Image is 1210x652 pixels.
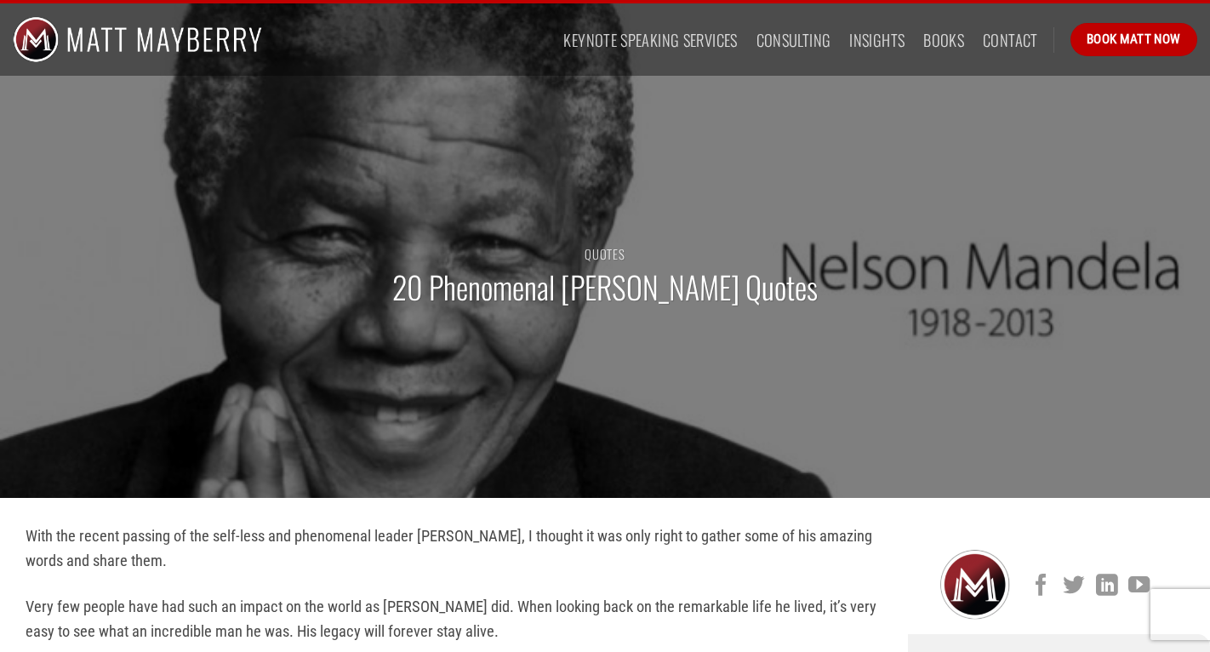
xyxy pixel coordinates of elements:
a: Follow on LinkedIn [1096,575,1117,598]
a: Contact [983,25,1038,55]
a: Book Matt Now [1070,23,1197,55]
p: With the recent passing of the self-less and phenomenal leader [PERSON_NAME], I thought it was on... [26,523,882,574]
img: Matt Mayberry [13,3,262,76]
a: Quotes [585,244,625,263]
a: Follow on Facebook [1030,575,1052,598]
h1: 20 Phenomenal [PERSON_NAME] Quotes [392,267,818,307]
p: Very few people have had such an impact on the world as [PERSON_NAME] did. When looking back on t... [26,594,882,644]
span: Book Matt Now [1087,29,1181,49]
a: Insights [849,25,905,55]
a: Books [923,25,964,55]
a: Consulting [756,25,831,55]
a: Follow on Twitter [1063,575,1084,598]
a: Keynote Speaking Services [563,25,737,55]
a: Follow on YouTube [1128,575,1150,598]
